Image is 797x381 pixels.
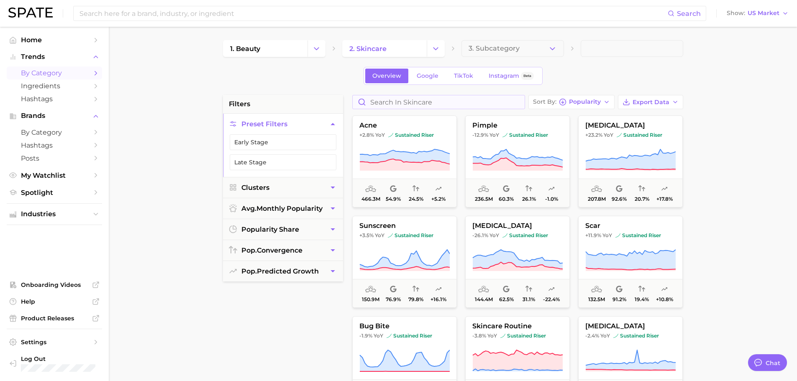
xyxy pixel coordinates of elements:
button: [MEDICAL_DATA]+23.2% YoYsustained risersustained riser207.8m92.6%20.7%+17.8% [578,115,683,207]
span: popularity predicted growth: Very Likely [661,184,668,194]
span: 3. Subcategory [469,45,520,52]
span: -12.9% [472,132,488,138]
span: popularity predicted growth: Very Likely [435,284,442,294]
span: 54.9% [386,196,401,202]
span: -22.4% [543,297,560,302]
img: sustained riser [615,233,620,238]
span: +23.2% [585,132,602,138]
span: TikTok [454,72,473,79]
span: by Category [21,128,88,136]
span: sustained riser [500,332,546,339]
span: popularity predicted growth: Very Unlikely [548,284,555,294]
button: Early Stage [230,134,336,150]
button: Trends [7,51,102,63]
span: sustained riser [613,332,659,339]
span: sustained riser [388,132,434,138]
a: by Category [7,126,102,139]
span: Hashtags [21,141,88,149]
a: Settings [7,336,102,348]
span: average monthly popularity: Very High Popularity [365,184,376,194]
a: 2. skincare [342,40,427,57]
span: [MEDICAL_DATA] [579,122,682,129]
span: -1.0% [545,196,558,202]
span: Export Data [633,99,669,106]
img: sustained riser [388,133,393,138]
abbr: average [241,205,256,212]
button: Industries [7,208,102,220]
span: predicted growth [241,267,319,275]
a: by Category [7,66,102,79]
span: sustained riser [502,132,548,138]
button: Late Stage [230,154,336,170]
button: Change Category [308,40,325,57]
span: Popularity [569,100,601,104]
span: pimple [466,122,569,129]
span: 132.5m [588,297,605,302]
span: +11.9% [585,232,601,238]
span: popularity share: Google [390,284,397,294]
a: Log out. Currently logged in with e-mail kaitlyn.olert@loreal.com. [7,353,102,374]
span: popularity predicted growth: Likely [435,184,442,194]
span: popularity share: Google [390,184,397,194]
button: popularity share [223,219,343,240]
img: sustained riser [387,333,392,338]
span: by Category [21,69,88,77]
span: 1. beauty [230,45,260,53]
span: popularity convergence: Low Convergence [638,184,645,194]
span: +16.1% [431,297,446,302]
button: ShowUS Market [725,8,791,19]
button: Brands [7,110,102,122]
span: monthly popularity [241,205,323,212]
span: average monthly popularity: Very High Popularity [478,284,489,294]
img: sustained riser [502,133,507,138]
a: Overview [365,69,408,83]
a: My Watchlist [7,169,102,182]
span: 31.1% [523,297,535,302]
span: YoY [600,332,610,339]
span: Settings [21,338,88,346]
span: sustained riser [388,232,433,239]
span: Show [727,11,745,15]
img: sustained riser [617,133,622,138]
span: sustained riser [502,232,548,239]
button: sunscreen+3.5% YoYsustained risersustained riser150.9m76.9%79.8%+16.1% [352,216,457,308]
span: Preset Filters [241,120,287,128]
span: 466.3m [361,196,380,202]
span: 76.9% [386,297,401,302]
span: [MEDICAL_DATA] [579,322,682,330]
a: Home [7,33,102,46]
span: My Watchlist [21,171,88,179]
img: SPATE [8,8,53,18]
span: YoY [602,232,612,239]
span: sustained riser [617,132,662,138]
span: Trends [21,53,88,61]
span: 144.4m [474,297,492,302]
a: Product Releases [7,312,102,325]
span: popularity share [241,225,299,233]
span: 24.5% [408,196,423,202]
img: sustained riser [613,333,618,338]
span: Overview [372,72,401,79]
span: Clusters [241,184,269,192]
span: [MEDICAL_DATA] [466,222,569,230]
a: Onboarding Videos [7,279,102,291]
span: popularity convergence: Very Low Convergence [638,284,645,294]
span: 26.1% [522,196,536,202]
a: Hashtags [7,92,102,105]
button: Clusters [223,177,343,198]
img: sustained riser [502,233,507,238]
span: popularity share: Google [616,284,623,294]
span: popularity convergence: Low Convergence [525,184,532,194]
button: pop.convergence [223,240,343,261]
span: average monthly popularity: Very High Popularity [365,284,376,294]
span: popularity share: Google [503,184,510,194]
button: scar+11.9% YoYsustained risersustained riser132.5m91.2%19.4%+10.8% [578,216,683,308]
span: popularity convergence: Low Convergence [413,184,419,194]
span: YoY [489,132,499,138]
span: popularity share: Google [503,284,510,294]
button: pimple-12.9% YoYsustained risersustained riser236.5m60.3%26.1%-1.0% [465,115,570,207]
a: InstagramBeta [482,69,541,83]
span: Onboarding Videos [21,281,88,289]
abbr: popularity index [241,267,257,275]
span: Brands [21,112,88,120]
